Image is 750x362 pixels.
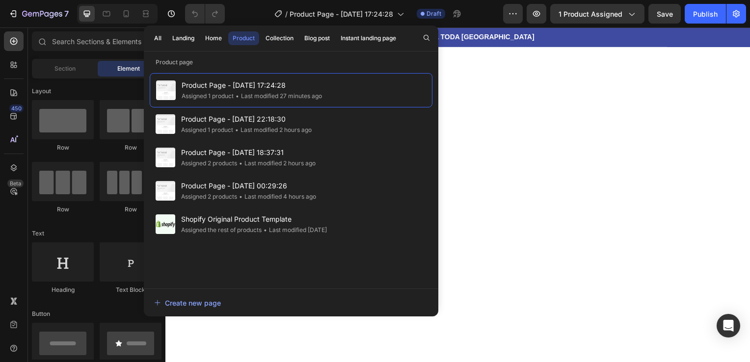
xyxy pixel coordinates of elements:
button: Product [228,31,259,45]
div: Row [32,143,94,152]
button: All [150,31,166,45]
div: Assigned 1 product [182,91,234,101]
div: Row [100,143,161,152]
div: Blog post [304,34,330,43]
div: Product [233,34,255,43]
span: 1 product assigned [559,9,622,19]
p: Product page [144,57,438,67]
button: Blog post [300,31,334,45]
iframe: Design area [165,27,750,362]
p: 7 [64,8,69,20]
button: 7 [4,4,73,24]
span: Text [32,229,44,238]
div: Heading [32,285,94,294]
span: Element [117,64,140,73]
input: Search Sections & Elements [32,31,161,51]
div: Instant landing page [341,34,396,43]
div: Text Block [100,285,161,294]
div: Row [32,205,94,214]
div: Row [100,205,161,214]
span: Draft [427,9,441,18]
button: Publish [685,4,726,24]
span: Product Page - [DATE] 17:24:28 [290,9,393,19]
span: Button [32,310,50,318]
button: Instant landing page [336,31,401,45]
span: • [239,159,242,167]
div: Publish [693,9,718,19]
div: 450 [9,104,24,112]
div: All [154,34,161,43]
div: Home [205,34,222,43]
span: Product Page - [DATE] 00:29:26 [181,180,316,192]
div: Open Intercom Messenger [717,314,740,337]
button: Landing [168,31,199,45]
div: Collection [266,34,294,43]
button: Home [201,31,226,45]
span: Product Page - [DATE] 17:24:28 [182,79,322,91]
div: Assigned 1 product [181,125,233,135]
div: Assigned the rest of products [181,225,262,235]
div: Last modified [DATE] [262,225,327,235]
span: • [236,92,239,100]
div: Beta [7,180,24,187]
div: Create new page [154,298,221,308]
span: • [239,193,242,200]
span: / [285,9,288,19]
span: Shopify Original Product Template [181,213,327,225]
span: Save [657,10,673,18]
button: Save [648,4,681,24]
span: Layout [32,87,51,96]
div: Last modified 27 minutes ago [234,91,322,101]
div: Last modified 2 hours ago [233,125,312,135]
button: Create new page [154,293,429,312]
button: Collection [261,31,298,45]
div: Last modified 4 hours ago [237,192,316,202]
div: Last modified 2 hours ago [237,158,316,168]
p: ENVIO GRATIS A TODA [GEOGRAPHIC_DATA] [1,5,588,15]
span: • [235,126,239,133]
div: Landing [172,34,194,43]
div: Assigned 2 products [181,192,237,202]
span: Section [54,64,76,73]
button: 1 product assigned [550,4,644,24]
div: Undo/Redo [185,4,225,24]
div: Assigned 2 products [181,158,237,168]
span: Product Page - [DATE] 22:18:30 [181,113,312,125]
span: Product Page - [DATE] 18:37:31 [181,147,316,158]
span: • [264,226,267,233]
